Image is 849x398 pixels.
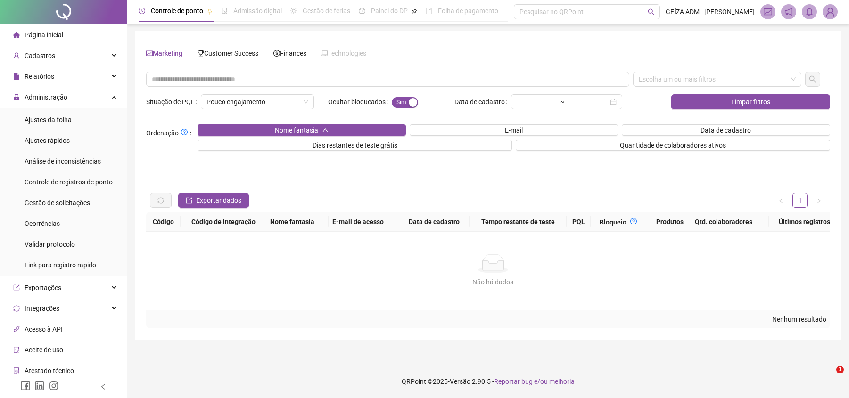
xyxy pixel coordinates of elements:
[150,314,826,324] div: Nenhum resultado
[206,95,308,109] span: Pouco engajamento
[329,212,399,232] th: E-mail de acesso
[649,212,691,232] th: Produtos
[25,158,101,165] span: Análise de inconsistências
[290,8,297,14] span: sun
[399,212,470,232] th: Data de cadastro
[410,124,618,136] button: E-mail
[198,50,204,57] span: trophy
[13,326,20,332] span: api
[25,178,113,186] span: Controle de registros de ponto
[691,212,769,232] th: Qtd. colaboradores
[146,212,181,232] th: Código
[198,140,512,151] button: Dias restantes de teste grátis
[303,7,350,15] span: Gestão de férias
[792,193,808,208] li: 1
[273,50,306,57] span: Finances
[25,93,67,101] span: Administração
[630,218,637,224] span: question-circle
[146,94,201,109] label: Situação de PQL
[25,305,59,312] span: Integrações
[731,97,770,107] span: Limpar filtros
[313,140,397,150] span: Dias restantes de teste grátis
[450,378,470,385] span: Versão
[198,124,406,136] button: Nome fantasiaup
[805,8,814,16] span: bell
[151,7,203,15] span: Controle de ponto
[25,367,74,374] span: Atestado técnico
[321,50,366,57] span: Technologies
[594,216,645,227] div: Bloqueio
[221,8,228,14] span: file-done
[25,284,61,291] span: Exportações
[666,7,755,17] span: GEÍZA ADM - [PERSON_NAME]
[778,198,784,204] span: left
[233,7,282,15] span: Admissão digital
[49,381,58,390] span: instagram
[412,8,417,14] span: pushpin
[784,8,793,16] span: notification
[127,365,849,398] footer: QRPoint © 2025 - 2.90.5 -
[769,212,840,232] th: Últimos registros
[793,193,807,207] a: 1
[774,193,789,208] li: Página anterior
[207,8,213,14] span: pushpin
[811,193,826,208] button: right
[100,383,107,390] span: left
[13,284,20,291] span: export
[516,140,830,151] button: Quantidade de colaboradores ativos
[266,212,329,232] th: Nome fantasia
[13,367,20,374] span: solution
[764,8,772,16] span: fund
[25,137,70,144] span: Ajustes rápidos
[494,378,575,385] span: Reportar bug e/ou melhoria
[25,325,63,333] span: Acesso à API
[454,94,511,109] label: Data de cadastro
[622,124,830,136] button: Data de cadastro
[25,116,72,124] span: Ajustes da folha
[25,52,55,59] span: Cadastros
[322,127,329,133] span: up
[567,212,591,232] th: PQL
[648,8,655,16] span: search
[13,32,20,38] span: home
[836,366,844,373] span: 1
[146,50,153,57] span: fund
[196,195,241,206] span: Exportar dados
[13,305,20,312] span: sync
[25,199,90,207] span: Gestão de solicitações
[25,73,54,80] span: Relatórios
[273,50,280,57] span: dollar
[774,193,789,208] button: left
[13,94,20,100] span: lock
[13,73,20,80] span: file
[371,7,408,15] span: Painel do DP
[25,240,75,248] span: Validar protocolo
[181,212,266,232] th: Código de integração
[25,220,60,227] span: Ocorrências
[198,50,258,57] span: Customer Success
[146,50,182,57] span: Marketing
[13,347,20,353] span: audit
[671,94,830,109] button: Limpar filtros
[35,381,44,390] span: linkedin
[181,129,188,135] span: question-circle
[426,8,432,14] span: book
[25,31,63,39] span: Página inicial
[359,8,365,14] span: dashboard
[321,50,328,57] span: laptop
[817,366,840,389] iframe: Intercom live chat
[701,125,751,135] span: Data de cadastro
[25,261,96,269] span: Link para registro rápido
[178,193,249,208] button: Exportar dados
[139,8,145,14] span: clock-circle
[438,7,498,15] span: Folha de pagamento
[150,193,172,208] button: sync
[470,212,567,232] th: Tempo restante de teste
[157,277,828,287] div: Não há dados
[275,125,318,135] span: Nome fantasia
[328,94,392,109] label: Ocultar bloqueados
[21,381,30,390] span: facebook
[816,198,822,204] span: right
[556,99,569,105] div: ~
[13,52,20,59] span: user-add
